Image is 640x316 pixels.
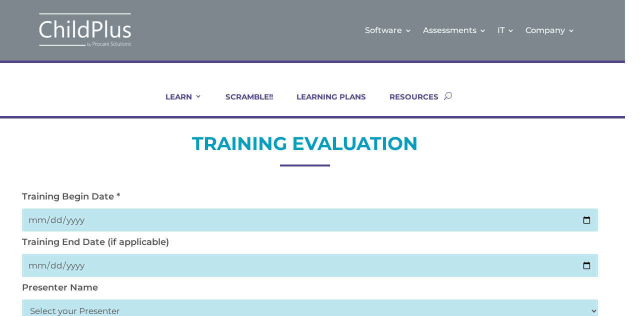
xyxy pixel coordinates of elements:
a: RESOURCES [377,92,438,116]
label: Training End Date (if applicable) [22,236,169,247]
a: Assessments [423,10,486,50]
a: Software [365,10,412,50]
label: Presenter Name [22,282,98,293]
label: Training Begin Date * [22,191,120,202]
a: Company [525,10,575,50]
a: IT [497,10,514,50]
a: LEARNING PLANS [284,92,366,116]
h2: TRAINING EVALUATION [17,131,593,160]
a: LEARN [153,92,202,116]
a: SCRAMBLE!! [213,92,273,116]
